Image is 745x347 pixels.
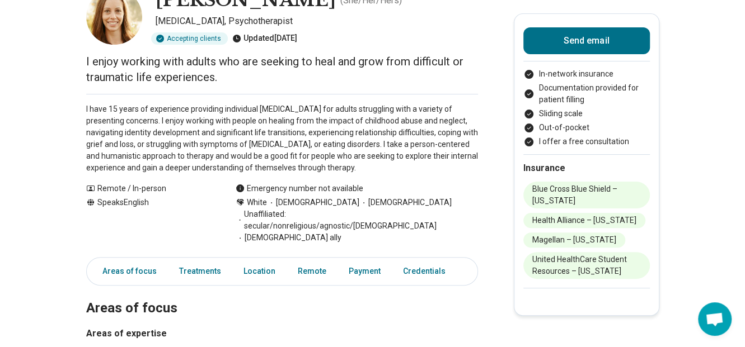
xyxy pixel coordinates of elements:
[523,27,650,54] button: Send email
[523,108,650,120] li: Sliding scale
[523,213,645,228] li: Health Alliance – [US_STATE]
[236,183,363,194] div: Emergency number not available
[523,68,650,80] li: In-network insurance
[86,103,478,174] p: I have 15 years of experience providing individual [MEDICAL_DATA] for adults struggling with a va...
[698,302,732,336] div: Open chat
[291,260,333,283] a: Remote
[359,197,452,208] span: [DEMOGRAPHIC_DATA]
[523,136,650,148] li: I offer a free consultation
[151,32,228,45] div: Accepting clients
[86,183,213,194] div: Remote / In-person
[172,260,228,283] a: Treatments
[523,68,650,148] ul: Payment options
[523,122,650,134] li: Out-of-pocket
[86,54,478,85] p: I enjoy working with adults who are seeking to heal and grow from difficult or traumatic life exp...
[89,260,163,283] a: Areas of focus
[342,260,387,283] a: Payment
[247,197,267,208] span: White
[86,197,213,244] div: Speaks English
[396,260,459,283] a: Credentials
[523,232,625,248] li: Magellan – [US_STATE]
[156,15,478,28] p: [MEDICAL_DATA], Psychotherapist
[523,82,650,106] li: Documentation provided for patient filling
[232,32,297,45] div: Updated [DATE]
[86,327,478,340] h3: Areas of expertise
[237,260,282,283] a: Location
[236,232,341,244] span: [DEMOGRAPHIC_DATA] ally
[236,208,478,232] span: Unaffiliated: secular/nonreligious/agnostic/[DEMOGRAPHIC_DATA]
[523,182,650,208] li: Blue Cross Blue Shield – [US_STATE]
[523,252,650,279] li: United HealthCare Student Resources – [US_STATE]
[267,197,359,208] span: [DEMOGRAPHIC_DATA]
[86,272,478,318] h2: Areas of focus
[523,161,650,175] h2: Insurance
